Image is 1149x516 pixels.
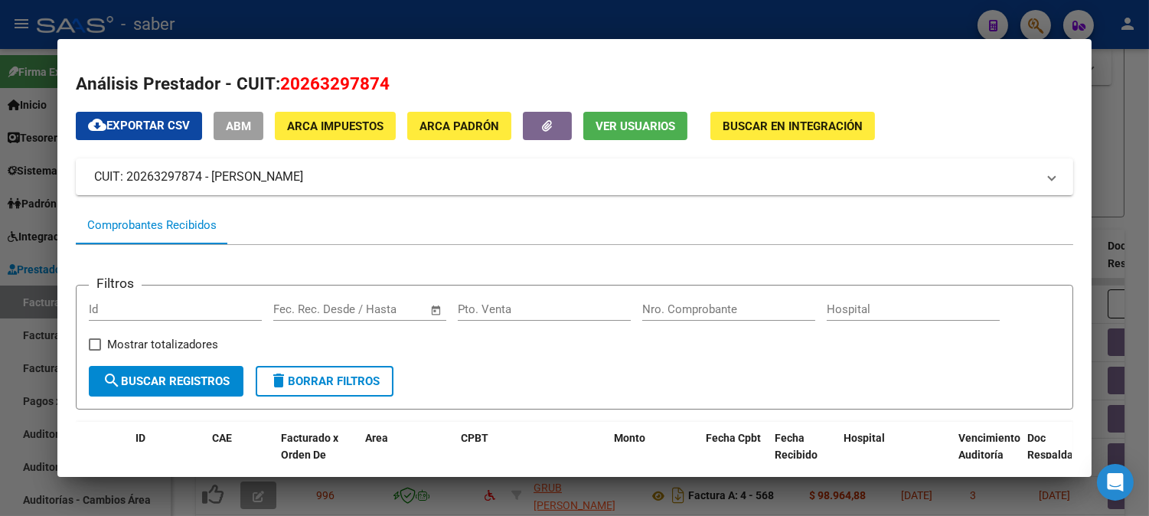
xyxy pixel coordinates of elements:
[212,432,232,444] span: CAE
[135,432,145,444] span: ID
[608,422,700,489] datatable-header-cell: Monto
[275,422,359,489] datatable-header-cell: Facturado x Orden De
[1027,432,1096,462] span: Doc Respaldatoria
[428,302,446,319] button: Open calendar
[206,422,275,489] datatable-header-cell: CAE
[280,73,390,93] span: 20263297874
[958,432,1020,462] span: Vencimiento Auditoría
[87,217,217,234] div: Comprobantes Recibidos
[214,112,263,140] button: ABM
[107,335,218,354] span: Mostrar totalizadores
[269,371,288,390] mat-icon: delete
[76,71,1073,97] h2: Análisis Prestador - CUIT:
[89,273,142,293] h3: Filtros
[583,112,687,140] button: Ver Usuarios
[706,432,761,444] span: Fecha Cpbt
[455,422,608,489] datatable-header-cell: CPBT
[103,371,121,390] mat-icon: search
[89,366,243,397] button: Buscar Registros
[94,168,1036,186] mat-panel-title: CUIT: 20263297874 - [PERSON_NAME]
[88,116,106,134] mat-icon: cloud_download
[837,422,952,489] datatable-header-cell: Hospital
[844,432,885,444] span: Hospital
[287,119,384,133] span: ARCA Impuestos
[596,119,675,133] span: Ver Usuarios
[710,112,875,140] button: Buscar en Integración
[723,119,863,133] span: Buscar en Integración
[256,366,393,397] button: Borrar Filtros
[365,432,388,444] span: Area
[1097,464,1134,501] div: Open Intercom Messenger
[88,119,190,132] span: Exportar CSV
[275,112,396,140] button: ARCA Impuestos
[129,422,206,489] datatable-header-cell: ID
[952,422,1021,489] datatable-header-cell: Vencimiento Auditoría
[273,302,335,316] input: Fecha inicio
[76,158,1073,195] mat-expansion-panel-header: CUIT: 20263297874 - [PERSON_NAME]
[359,422,455,489] datatable-header-cell: Area
[407,112,511,140] button: ARCA Padrón
[76,112,202,140] button: Exportar CSV
[700,422,769,489] datatable-header-cell: Fecha Cpbt
[269,374,380,388] span: Borrar Filtros
[769,422,837,489] datatable-header-cell: Fecha Recibido
[614,432,645,444] span: Monto
[1021,422,1113,489] datatable-header-cell: Doc Respaldatoria
[349,302,423,316] input: Fecha fin
[103,374,230,388] span: Buscar Registros
[226,119,251,133] span: ABM
[461,432,488,444] span: CPBT
[419,119,499,133] span: ARCA Padrón
[281,432,338,462] span: Facturado x Orden De
[775,432,818,462] span: Fecha Recibido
